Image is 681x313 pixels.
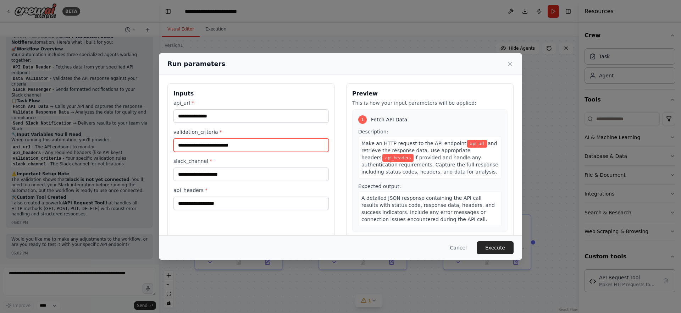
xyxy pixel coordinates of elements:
span: Variable: api_headers [382,154,414,162]
label: slack_channel [173,158,329,165]
h3: Preview [352,89,508,98]
label: api_headers [173,187,329,194]
div: 1 [358,115,367,124]
h3: Inputs [173,89,329,98]
span: Description: [358,129,388,134]
label: validation_criteria [173,128,329,136]
h2: Run parameters [167,59,225,69]
span: Make an HTTP request to the API endpoint [361,141,466,146]
button: Execute [477,241,514,254]
span: Expected output: [358,183,401,189]
span: and retrieve the response data. Use appropriate headers [361,141,497,160]
span: Variable: api_url [467,140,487,148]
label: api_url [173,99,329,106]
span: if provided and handle any authentication requirements. Capture the full response including statu... [361,155,498,175]
button: Cancel [444,241,472,254]
span: A detailed JSON response containing the API call results with status code, response data, headers... [361,195,495,222]
span: Fetch API Data [371,116,407,123]
p: This is how your input parameters will be applied: [352,99,508,106]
